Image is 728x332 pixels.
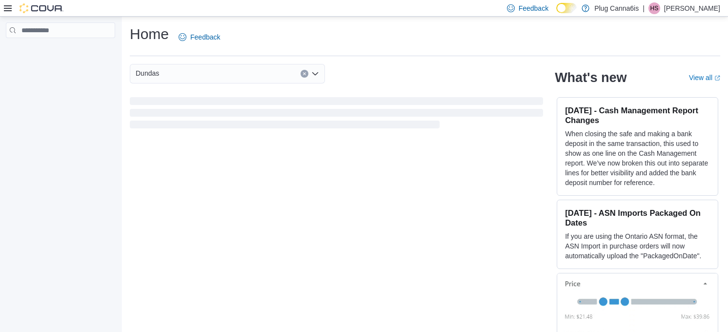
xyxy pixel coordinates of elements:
span: HS [650,2,659,14]
p: If you are using the Ontario ASN format, the ASN Import in purchase orders will now automatically... [565,231,710,261]
span: Dundas [136,67,159,79]
h1: Home [130,24,169,44]
nav: Complex example [6,40,115,63]
button: Open list of options [311,70,319,78]
button: Clear input [301,70,308,78]
p: [PERSON_NAME] [664,2,720,14]
p: Plug Canna6is [594,2,639,14]
h2: What's new [555,70,627,85]
h3: [DATE] - ASN Imports Packaged On Dates [565,208,710,228]
svg: External link [714,75,720,81]
img: Cova [20,3,63,13]
span: Loading [130,99,543,130]
a: View allExternal link [689,74,720,82]
div: Hector Salinas [648,2,660,14]
span: Feedback [190,32,220,42]
input: Dark Mode [556,3,577,13]
span: Feedback [519,3,548,13]
span: Dark Mode [556,13,557,14]
a: Feedback [175,27,224,47]
p: | [643,2,645,14]
h3: [DATE] - Cash Management Report Changes [565,105,710,125]
p: When closing the safe and making a bank deposit in the same transaction, this used to show as one... [565,129,710,187]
